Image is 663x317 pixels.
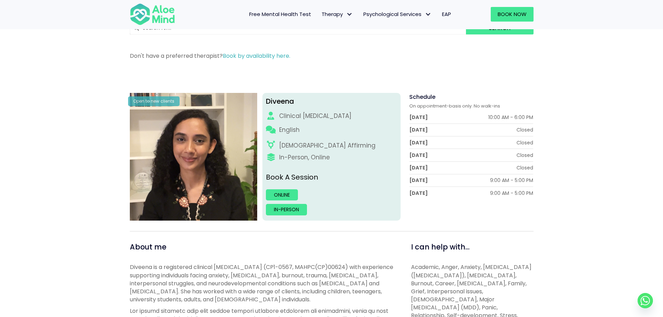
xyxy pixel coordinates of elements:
[409,139,428,146] div: [DATE]
[442,10,451,18] span: EAP
[409,152,428,159] div: [DATE]
[516,139,533,146] div: Closed
[322,10,353,18] span: Therapy
[279,126,300,134] p: English
[638,293,653,308] a: Whatsapp
[409,126,428,133] div: [DATE]
[130,3,175,26] img: Aloe mind Logo
[516,152,533,159] div: Closed
[244,7,316,22] a: Free Mental Health Test
[491,7,534,22] a: Book Now
[437,7,456,22] a: EAP
[316,7,358,22] a: TherapyTherapy: submenu
[266,96,397,106] div: Diveena
[490,177,533,184] div: 9:00 AM - 5:00 PM
[130,242,166,252] span: About me
[423,9,433,19] span: Psychological Services: submenu
[184,7,456,22] nav: Menu
[409,164,428,171] div: [DATE]
[130,93,258,221] img: IMG_1660 – Diveena Nair
[266,172,397,182] p: Book A Session
[130,263,395,303] p: Diveena is a registered clinical [MEDICAL_DATA] (CP1-0567, MAHPC(CP)00624) with experience suppor...
[279,112,352,120] div: Clinical [MEDICAL_DATA]
[223,52,290,60] a: Book by availability here.
[358,7,437,22] a: Psychological ServicesPsychological Services: submenu
[130,52,534,60] p: Don't have a preferred therapist?
[279,141,376,150] div: [DEMOGRAPHIC_DATA] Affirming
[363,10,432,18] span: Psychological Services
[266,189,298,200] a: Online
[266,204,307,215] a: In-person
[409,177,428,184] div: [DATE]
[345,9,355,19] span: Therapy: submenu
[516,126,533,133] div: Closed
[411,242,469,252] span: I can help with...
[279,153,330,162] div: In-Person, Online
[249,10,311,18] span: Free Mental Health Test
[409,190,428,197] div: [DATE]
[490,190,533,197] div: 9:00 AM - 5:00 PM
[488,114,533,121] div: 10:00 AM - 6:00 PM
[409,93,435,101] span: Schedule
[409,114,428,121] div: [DATE]
[128,96,180,106] div: Open to new clients
[498,10,527,18] span: Book Now
[516,164,533,171] div: Closed
[409,103,500,109] span: On appointment-basis only. No walk-ins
